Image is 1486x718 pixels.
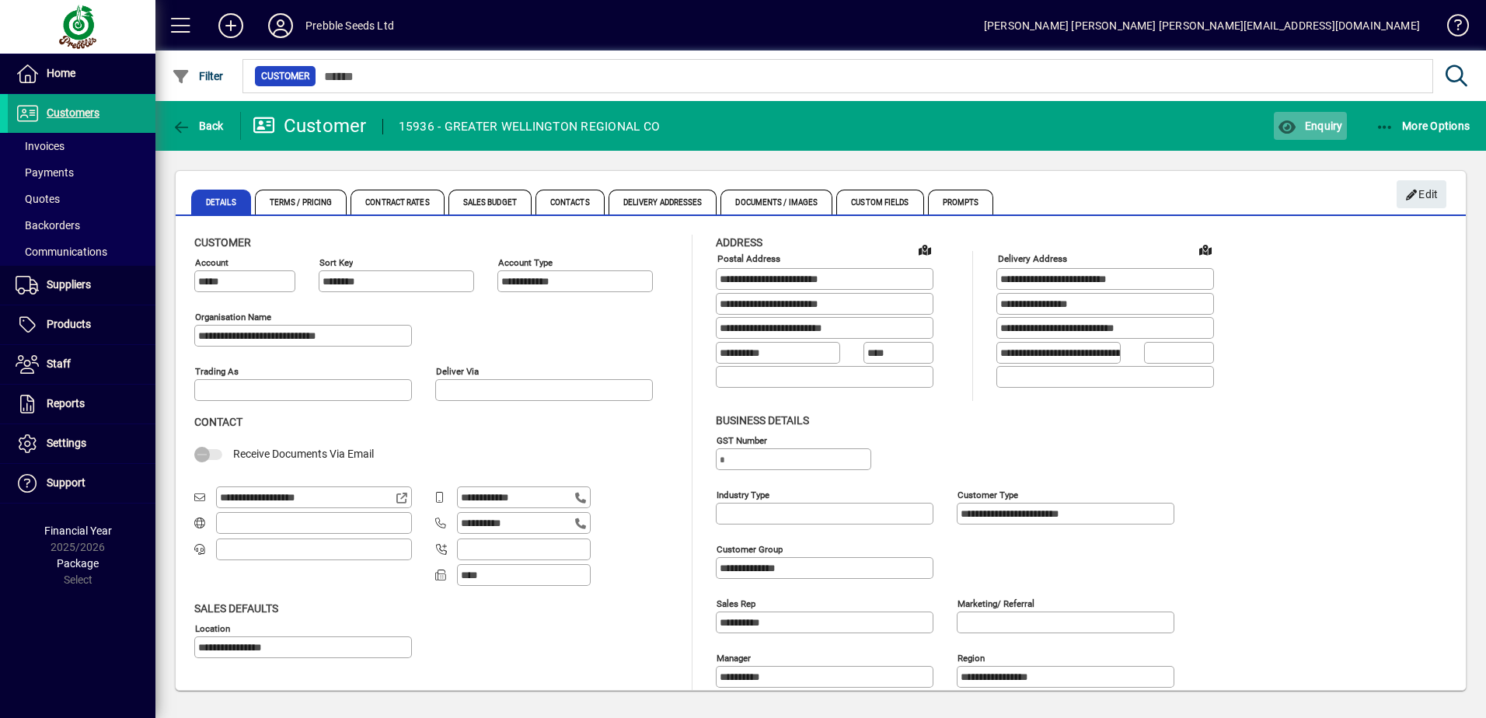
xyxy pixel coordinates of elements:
[16,246,107,258] span: Communications
[8,239,155,265] a: Communications
[44,525,112,537] span: Financial Year
[16,219,80,232] span: Backorders
[984,13,1420,38] div: [PERSON_NAME] [PERSON_NAME] [PERSON_NAME][EMAIL_ADDRESS][DOMAIN_NAME]
[717,434,767,445] mat-label: GST Number
[958,489,1018,500] mat-label: Customer type
[47,397,85,410] span: Reports
[206,12,256,40] button: Add
[1274,112,1346,140] button: Enquiry
[836,190,923,214] span: Custom Fields
[16,166,74,179] span: Payments
[195,366,239,377] mat-label: Trading as
[195,622,230,633] mat-label: Location
[191,190,251,214] span: Details
[195,257,228,268] mat-label: Account
[448,190,532,214] span: Sales Budget
[1405,182,1439,207] span: Edit
[8,345,155,384] a: Staff
[47,278,91,291] span: Suppliers
[717,598,755,608] mat-label: Sales rep
[47,437,86,449] span: Settings
[8,424,155,463] a: Settings
[609,190,717,214] span: Delivery Addresses
[8,266,155,305] a: Suppliers
[1435,3,1467,54] a: Knowledge Base
[57,557,99,570] span: Package
[1397,180,1446,208] button: Edit
[168,62,228,90] button: Filter
[8,54,155,93] a: Home
[47,106,99,119] span: Customers
[253,113,367,138] div: Customer
[912,237,937,262] a: View on map
[255,190,347,214] span: Terms / Pricing
[8,133,155,159] a: Invoices
[8,385,155,423] a: Reports
[717,652,751,663] mat-label: Manager
[535,190,605,214] span: Contacts
[958,598,1034,608] mat-label: Marketing/ Referral
[195,312,271,322] mat-label: Organisation name
[47,476,85,489] span: Support
[305,13,394,38] div: Prebble Seeds Ltd
[436,366,479,377] mat-label: Deliver via
[256,12,305,40] button: Profile
[928,190,994,214] span: Prompts
[233,448,374,460] span: Receive Documents Via Email
[16,193,60,205] span: Quotes
[717,489,769,500] mat-label: Industry type
[399,114,661,139] div: 15936 - GREATER WELLINGTON REGIONAL CO
[8,464,155,503] a: Support
[351,190,444,214] span: Contract Rates
[168,112,228,140] button: Back
[8,186,155,212] a: Quotes
[8,305,155,344] a: Products
[1193,237,1218,262] a: View on map
[716,236,762,249] span: Address
[717,543,783,554] mat-label: Customer group
[1372,112,1474,140] button: More Options
[720,190,832,214] span: Documents / Images
[194,236,251,249] span: Customer
[47,318,91,330] span: Products
[8,159,155,186] a: Payments
[8,212,155,239] a: Backorders
[194,416,242,428] span: Contact
[1376,120,1470,132] span: More Options
[319,257,353,268] mat-label: Sort key
[498,257,553,268] mat-label: Account Type
[155,112,241,140] app-page-header-button: Back
[958,652,985,663] mat-label: Region
[194,602,278,615] span: Sales defaults
[716,414,809,427] span: Business details
[172,120,224,132] span: Back
[261,68,309,84] span: Customer
[47,67,75,79] span: Home
[16,140,65,152] span: Invoices
[47,357,71,370] span: Staff
[1278,120,1342,132] span: Enquiry
[172,70,224,82] span: Filter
